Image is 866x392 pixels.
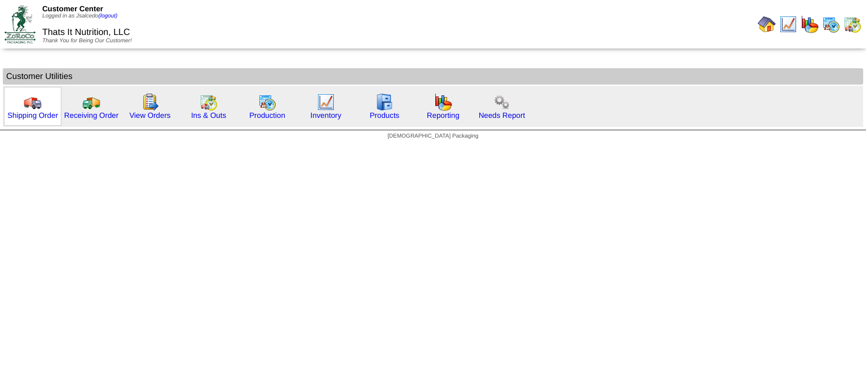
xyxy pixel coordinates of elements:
a: Receiving Order [64,111,118,120]
span: [DEMOGRAPHIC_DATA] Packaging [387,133,478,139]
a: Reporting [427,111,459,120]
a: Inventory [311,111,342,120]
span: Logged in as Jsalcedo [42,13,117,19]
img: calendarprod.gif [822,15,840,33]
img: home.gif [758,15,776,33]
img: line_graph.gif [779,15,797,33]
a: Products [370,111,400,120]
img: calendarprod.gif [258,93,276,111]
a: Needs Report [479,111,525,120]
img: graph.gif [801,15,819,33]
a: (logout) [98,13,117,19]
span: Customer Center [42,5,103,13]
img: cabinet.gif [375,93,394,111]
a: Ins & Outs [191,111,226,120]
td: Customer Utilities [3,68,863,85]
a: View Orders [129,111,170,120]
img: calendarinout.gif [843,15,861,33]
img: truck2.gif [82,93,100,111]
span: Thats It Nutrition, LLC [42,28,130,37]
img: workorder.gif [141,93,159,111]
img: truck.gif [24,93,42,111]
span: Thank You for Being Our Customer! [42,38,132,44]
img: graph.gif [434,93,452,111]
a: Production [249,111,285,120]
img: calendarinout.gif [200,93,218,111]
img: workflow.png [493,93,511,111]
a: Shipping Order [7,111,58,120]
img: ZoRoCo_Logo(Green%26Foil)%20jpg.webp [5,5,36,43]
img: line_graph.gif [317,93,335,111]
